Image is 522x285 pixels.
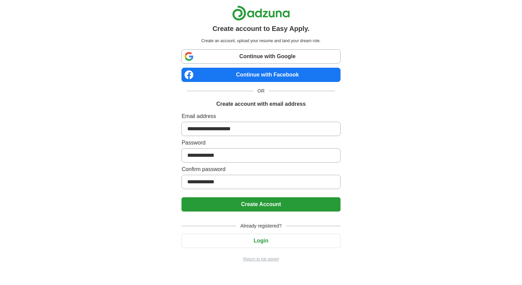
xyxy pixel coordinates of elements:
[181,112,340,120] label: Email address
[181,165,340,173] label: Confirm password
[181,197,340,212] button: Create Account
[236,222,285,230] span: Already registered?
[254,87,269,95] span: OR
[181,238,340,244] a: Login
[183,38,339,44] p: Create an account, upload your resume and land your dream role.
[181,49,340,64] a: Continue with Google
[181,234,340,248] button: Login
[216,100,306,108] h1: Create account with email address
[181,256,340,262] a: Return to job advert
[181,139,340,147] label: Password
[232,5,290,21] img: Adzuna logo
[212,23,310,34] h1: Create account to Easy Apply.
[181,68,340,82] a: Continue with Facebook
